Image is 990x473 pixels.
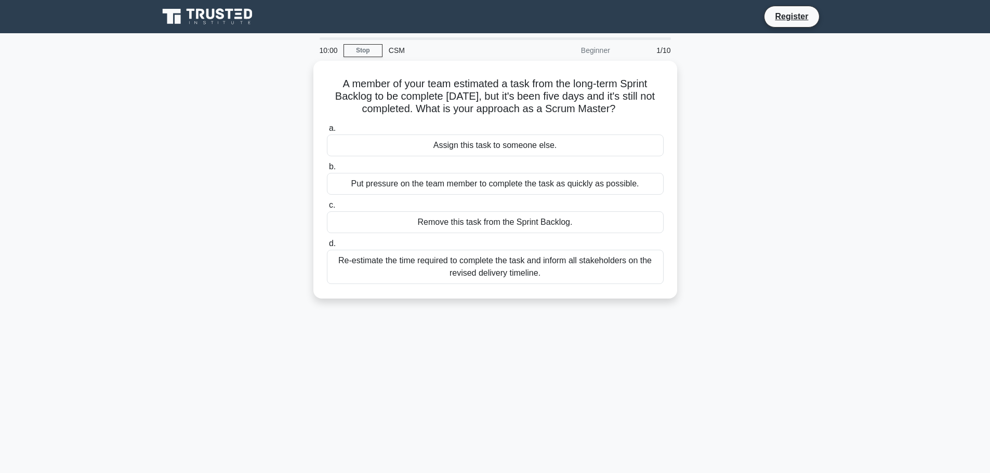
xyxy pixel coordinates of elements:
[329,239,336,248] span: d.
[616,40,677,61] div: 1/10
[327,250,664,284] div: Re-estimate the time required to complete the task and inform all stakeholders on the revised del...
[327,173,664,195] div: Put pressure on the team member to complete the task as quickly as possible.
[327,134,664,156] div: Assign this task to someone else.
[525,40,616,61] div: Beginner
[329,124,336,132] span: a.
[326,77,665,116] h5: A member of your team estimated a task from the long-term Sprint Backlog to be complete [DATE], b...
[769,10,814,23] a: Register
[313,40,344,61] div: 10:00
[329,162,336,171] span: b.
[327,211,664,233] div: Remove this task from the Sprint Backlog.
[344,44,382,57] a: Stop
[329,200,335,209] span: c.
[382,40,525,61] div: CSM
